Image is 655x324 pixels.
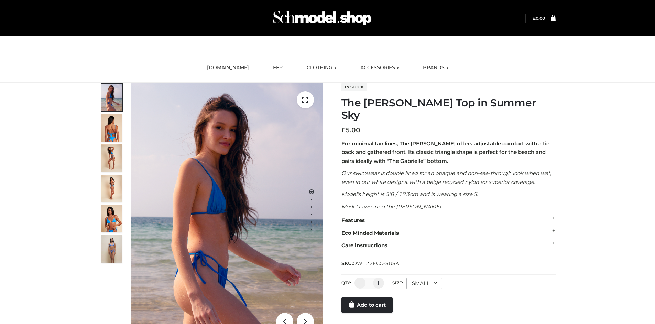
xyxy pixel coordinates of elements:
[533,15,545,21] a: £0.00
[341,297,393,313] a: Add to cart
[341,170,551,185] em: Our swimwear is double lined for an opaque and non-see-through look when wet, even in our white d...
[355,60,404,75] a: ACCESSORIES
[202,60,254,75] a: [DOMAIN_NAME]
[341,280,351,285] label: QTY:
[341,191,478,197] em: Model’s height is 5’8 / 173cm and is wearing a size S.
[341,140,552,164] strong: For minimal tan lines, The [PERSON_NAME] offers adjustable comfort with a tie-back and gathered f...
[406,278,442,289] div: SMALL
[341,227,556,240] div: Eco Minded Materials
[101,175,122,202] img: 3.Alex-top_CN-1-1-2.jpg
[418,60,454,75] a: BRANDS
[101,114,122,142] img: 5.Alex-top_CN-1-1_1-1.jpg
[341,126,346,134] span: £
[302,60,341,75] a: CLOTHING
[271,4,374,32] img: Schmodel Admin 964
[101,84,122,111] img: 1.Alex-top_SS-1_4464b1e7-c2c9-4e4b-a62c-58381cd673c0-1.jpg
[341,239,556,252] div: Care instructions
[101,144,122,172] img: 4.Alex-top_CN-1-1-2.jpg
[341,126,360,134] bdi: 5.00
[268,60,288,75] a: FFP
[533,15,545,21] bdi: 0.00
[341,214,556,227] div: Features
[341,259,400,268] span: SKU:
[353,260,399,266] span: OW122ECO-SUSK
[341,83,367,91] span: In stock
[101,205,122,232] img: 2.Alex-top_CN-1-1-2.jpg
[101,235,122,263] img: SSVC.jpg
[341,97,556,122] h1: The [PERSON_NAME] Top in Summer Sky
[392,280,403,285] label: Size:
[341,203,441,210] em: Model is wearing the [PERSON_NAME]
[533,15,536,21] span: £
